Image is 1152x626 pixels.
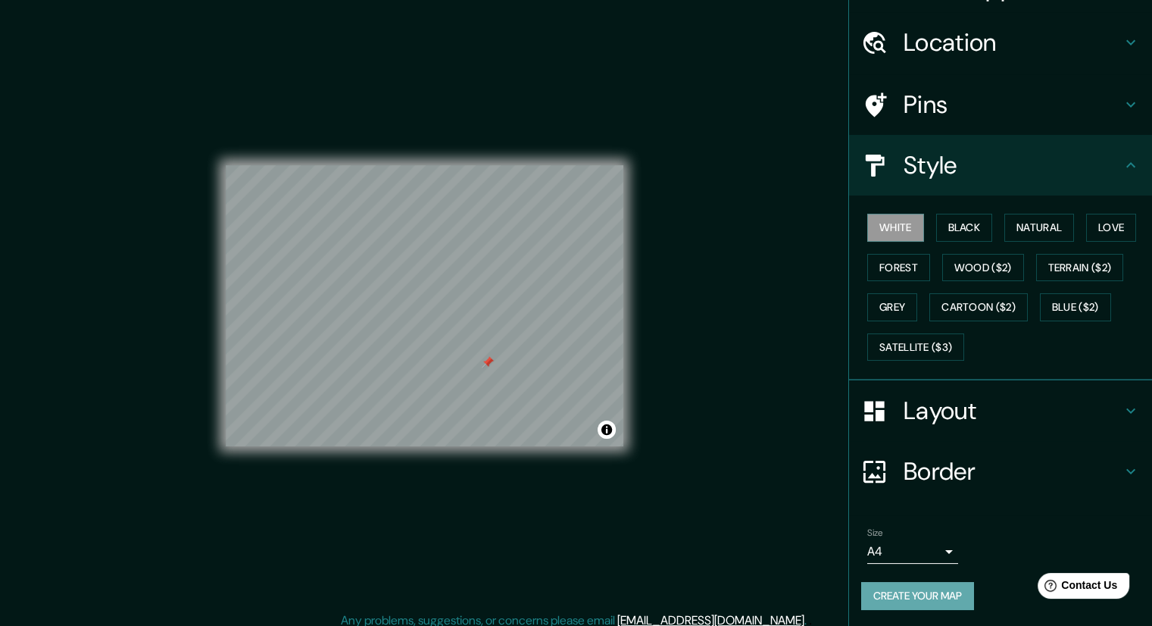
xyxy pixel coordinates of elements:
button: Wood ($2) [942,254,1024,282]
h4: Pins [904,89,1122,120]
button: Love [1086,214,1136,242]
button: Blue ($2) [1040,293,1111,321]
div: Layout [849,380,1152,441]
div: Style [849,135,1152,196]
button: White [867,214,924,242]
button: Terrain ($2) [1036,254,1124,282]
canvas: Map [226,165,623,446]
div: A4 [867,540,958,564]
h4: Location [904,27,1122,58]
button: Black [936,214,993,242]
button: Satellite ($3) [867,333,964,362]
h4: Style [904,150,1122,180]
button: Toggle attribution [598,421,616,439]
div: Border [849,441,1152,502]
label: Size [867,527,883,540]
h4: Border [904,456,1122,487]
button: Create your map [861,582,974,610]
button: Grey [867,293,917,321]
div: Location [849,12,1152,73]
button: Forest [867,254,930,282]
button: Natural [1004,214,1074,242]
h4: Layout [904,396,1122,426]
iframe: Help widget launcher [1017,567,1135,609]
div: Pins [849,74,1152,135]
button: Cartoon ($2) [929,293,1028,321]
